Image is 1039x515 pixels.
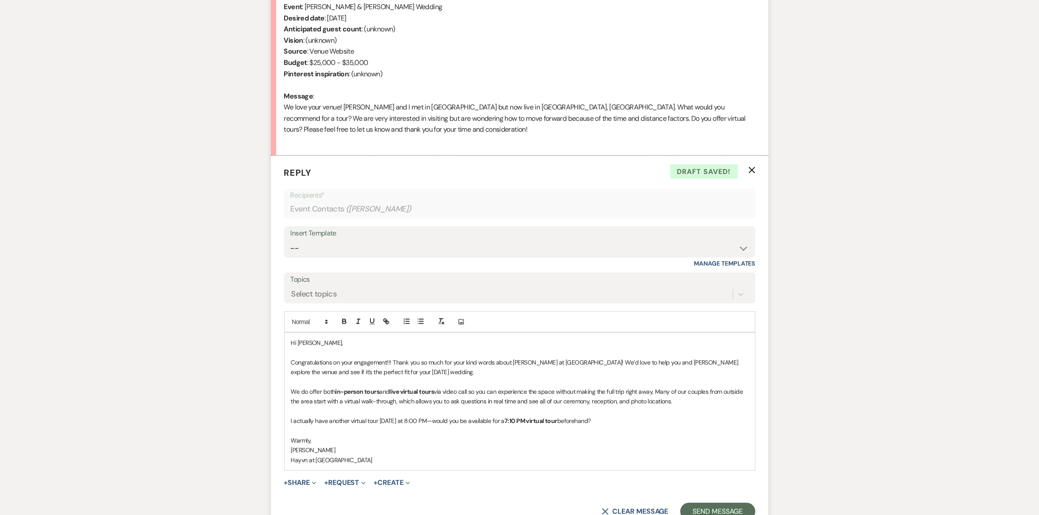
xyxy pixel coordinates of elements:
b: Anticipated guest count [284,24,362,34]
span: Draft saved! [670,164,738,179]
span: Reply [284,167,312,178]
button: Request [324,479,366,486]
div: Insert Template [291,227,749,240]
b: Pinterest inspiration [284,69,349,78]
button: Share [284,479,317,486]
a: Manage Templates [694,259,755,267]
strong: 7:10 PM virtual tour [504,417,557,425]
span: + [374,479,377,486]
p: Congratulations on your engagement!!! Thank you so much for your kind words about [PERSON_NAME] a... [291,358,748,377]
div: Select topics [291,289,337,300]
span: ( [PERSON_NAME] ) [346,203,411,215]
button: Create [374,479,410,486]
span: + [284,479,288,486]
strong: live virtual tours [389,388,434,396]
p: Hayvn at [GEOGRAPHIC_DATA] [291,455,748,465]
p: I actually have another virtual tour [DATE] at 8:00 PM—would you be available for a beforehand? [291,416,748,426]
b: Event [284,2,302,11]
button: Clear message [602,508,668,515]
span: + [324,479,328,486]
b: Budget [284,58,307,67]
strong: in-person tours [336,388,380,396]
b: Vision [284,36,303,45]
b: Source [284,47,307,56]
b: Desired date [284,14,325,23]
div: Event Contacts [291,201,749,218]
p: Recipients* [291,190,749,201]
p: We do offer both and via video call so you can experience the space without making the full trip ... [291,387,748,406]
p: Warmly, [291,436,748,445]
b: Message [284,92,313,101]
label: Topics [291,273,749,286]
p: Hi [PERSON_NAME], [291,338,748,348]
p: [PERSON_NAME] [291,445,748,455]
